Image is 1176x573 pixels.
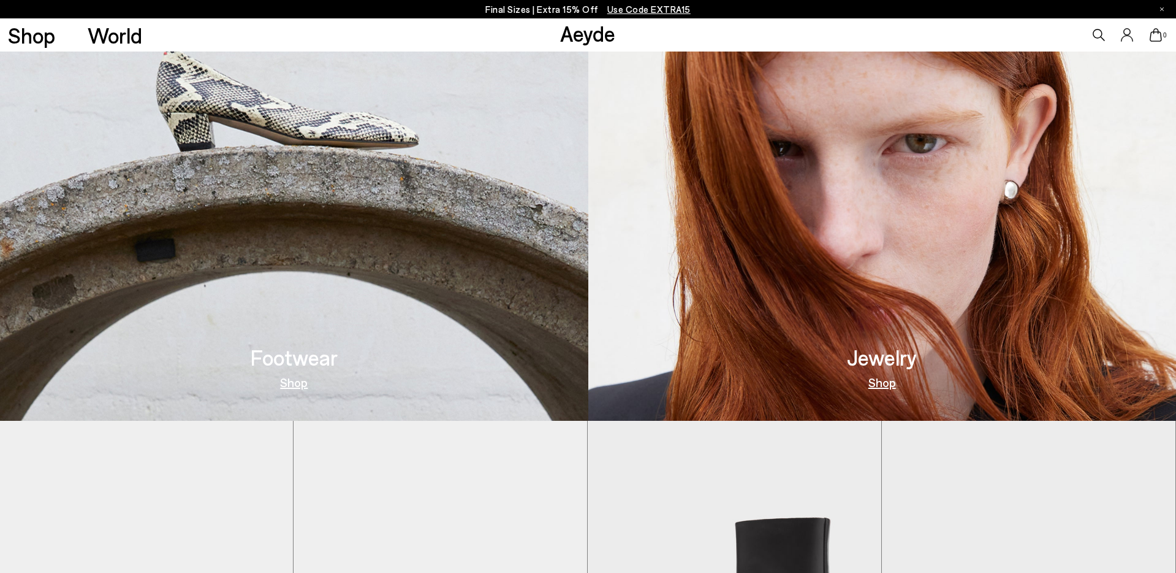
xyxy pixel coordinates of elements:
[8,25,55,46] a: Shop
[280,376,308,388] a: Shop
[607,4,691,15] span: Navigate to /collections/ss25-final-sizes
[560,20,615,46] a: Aeyde
[251,347,338,368] h3: Footwear
[88,25,142,46] a: World
[868,376,896,388] a: Shop
[485,2,691,17] p: Final Sizes | Extra 15% Off
[1150,28,1162,42] a: 0
[1162,32,1168,39] span: 0
[847,347,917,368] h3: Jewelry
